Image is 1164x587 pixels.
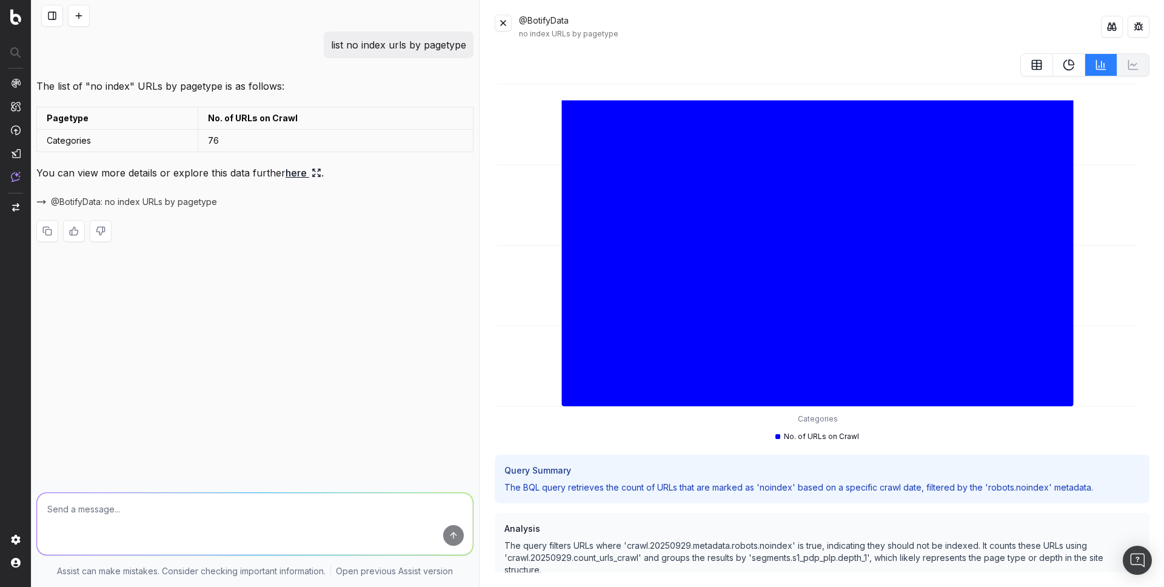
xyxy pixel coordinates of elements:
[1020,53,1053,76] button: table
[11,78,21,88] img: Analytics
[519,29,1101,39] div: no index URLs by pagetype
[1053,53,1085,76] button: PieChart
[10,9,21,25] img: Botify logo
[12,203,19,212] img: Switch project
[36,78,473,95] p: The list of "no index" URLs by pagetype is as follows:
[51,196,217,208] span: @BotifyData: no index URLs by pagetype
[504,523,1140,535] h3: Analysis
[11,172,21,182] img: Assist
[57,565,326,577] p: Assist can make mistakes. Consider checking important information.
[36,164,473,181] p: You can view more details or explore this data further .
[519,15,1101,39] div: @BotifyData
[1085,53,1117,76] button: BarChart
[1117,53,1149,76] button: Not available for current data
[36,196,232,208] button: @BotifyData: no index URLs by pagetype
[11,535,21,545] img: Setting
[1123,546,1152,575] div: Open Intercom Messenger
[37,130,198,152] td: Categories
[198,107,473,130] td: No. of URLs on Crawl
[784,432,859,441] span: No. of URLs on Crawl
[11,125,21,135] img: Activation
[504,540,1140,576] p: The query filters URLs where 'crawl.20250929.metadata.robots.noindex' is true, indicating they sh...
[504,465,1140,477] h3: Query Summary
[336,565,453,577] a: Open previous Assist version
[797,414,837,423] tspan: Categories
[331,36,466,53] p: list no index urls by pagetype
[11,101,21,112] img: Intelligence
[11,149,21,158] img: Studio
[504,481,1140,494] p: The BQL query retrieves the count of URLs that are marked as 'noindex' based on a specific crawl ...
[286,164,321,181] a: here
[198,130,473,152] td: 76
[11,558,21,568] img: My account
[37,107,198,130] td: Pagetype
